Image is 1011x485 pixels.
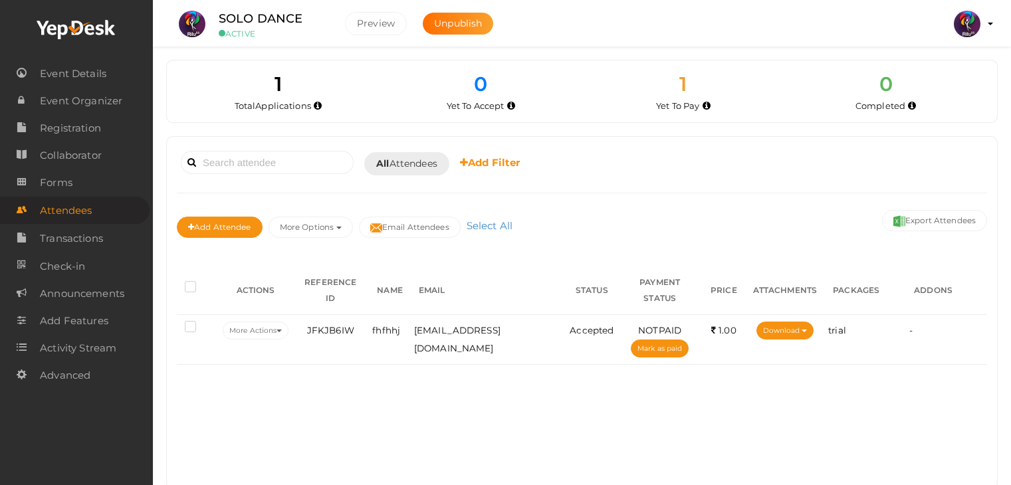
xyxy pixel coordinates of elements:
[40,280,124,307] span: Announcements
[711,325,736,336] span: 1.00
[40,169,72,196] span: Forms
[908,102,916,110] i: Accepted and completed payment succesfully
[825,266,906,315] th: PACKAGES
[879,72,893,96] span: 0
[411,266,566,315] th: EMAIL
[893,215,905,227] img: excel.svg
[631,339,689,357] button: Mark as paid
[369,266,411,315] th: NAME
[269,217,353,238] button: More Options
[617,266,703,315] th: PAYMENT STATUS
[345,12,407,35] button: Preview
[703,102,711,110] i: Accepted by organizer and yet to make payment
[637,344,682,353] span: Mark as paid
[40,335,116,361] span: Activity Stream
[179,11,205,37] img: IFYPXOWC_small.png
[370,222,382,234] img: mail-filled.svg
[474,72,487,96] span: 0
[219,29,325,39] small: ACTIVE
[177,217,263,238] button: Add Attendee
[40,142,102,169] span: Collaborator
[304,277,356,303] span: REFERENCE ID
[679,72,687,96] span: 1
[40,197,92,224] span: Attendees
[423,13,493,35] button: Unpublish
[40,308,108,334] span: Add Features
[909,325,913,336] span: -
[638,325,681,336] span: NOTPAID
[460,156,520,169] b: Add Filter
[745,266,826,315] th: ATTACHMENTS
[372,325,400,336] span: fhfhhj
[656,100,699,111] span: Yet To Pay
[954,11,980,37] img: 5BK8ZL5P_small.png
[307,325,354,336] span: JFKJB6IW
[40,115,101,142] span: Registration
[463,219,516,232] a: Select All
[376,157,389,169] b: All
[414,325,501,353] span: [EMAIL_ADDRESS][DOMAIN_NAME]
[40,60,106,87] span: Event Details
[447,100,505,111] span: Yet To Accept
[570,325,614,336] span: Accepted
[828,325,846,336] span: trial
[223,322,288,339] button: More Actions
[40,88,122,114] span: Event Organizer
[219,9,302,29] label: SOLO DANCE
[255,100,311,111] span: Applications
[376,157,437,171] span: Attendees
[906,266,987,315] th: ADDONS
[40,362,90,389] span: Advanced
[507,102,515,110] i: Yet to be accepted by organizer
[756,322,814,339] button: Download
[703,266,745,315] th: PRICE
[40,225,103,252] span: Transactions
[434,17,482,29] span: Unpublish
[314,102,322,110] i: Total number of applications
[219,266,292,315] th: ACTIONS
[855,100,905,111] span: Completed
[181,151,354,174] input: Search attendee
[566,266,617,315] th: STATUS
[882,210,987,231] button: Export Attendees
[275,72,282,96] span: 1
[40,253,85,280] span: Check-in
[359,217,461,238] button: Email Attendees
[235,100,311,111] span: Total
